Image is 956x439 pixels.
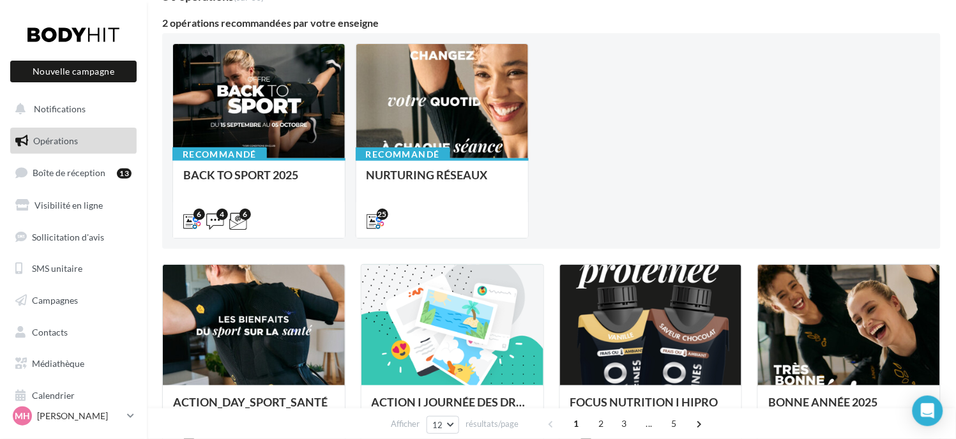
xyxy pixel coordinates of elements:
[614,413,635,434] span: 3
[570,396,732,421] div: FOCUS NUTRITION I HIPRO
[768,396,930,421] div: BONNE ANNÉE 2025
[173,396,335,421] div: ACTION_DAY_SPORT_SANTÉ
[162,18,941,28] div: 2 opérations recommandées par votre enseigne
[566,413,587,434] span: 1
[37,410,122,422] p: [PERSON_NAME]
[32,358,84,369] span: Médiathèque
[639,413,660,434] span: ...
[664,413,685,434] span: 5
[391,418,420,430] span: Afficher
[10,404,137,428] a: MH [PERSON_NAME]
[8,255,139,282] a: SMS unitaire
[8,192,139,219] a: Visibilité en ligne
[216,209,228,220] div: 4
[32,295,78,306] span: Campagnes
[591,413,612,434] span: 2
[32,327,68,338] span: Contacts
[8,159,139,186] a: Boîte de réception13
[33,167,105,178] span: Boîte de réception
[32,263,82,274] span: SMS unitaire
[8,287,139,314] a: Campagnes
[8,128,139,154] a: Opérations
[32,390,75,401] span: Calendrier
[10,61,137,82] button: Nouvelle campagne
[32,231,104,242] span: Sollicitation d'avis
[239,209,251,220] div: 6
[34,200,103,211] span: Visibilité en ligne
[466,418,519,430] span: résultats/page
[432,420,443,430] span: 12
[8,96,134,123] button: Notifications
[367,168,518,194] div: NURTURING RÉSEAUX
[8,382,139,409] a: Calendrier
[356,147,450,161] div: Recommandé
[8,224,139,251] a: Sollicitation d'avis
[913,396,943,426] div: Open Intercom Messenger
[427,416,459,434] button: 12
[117,168,132,179] div: 13
[377,209,388,220] div: 25
[33,135,78,146] span: Opérations
[8,319,139,346] a: Contacts
[193,209,205,220] div: 6
[372,396,533,421] div: ACTION I JOURNÉE DES DROITS DES FEMMES
[34,103,86,114] span: Notifications
[172,147,267,161] div: Recommandé
[15,410,30,422] span: MH
[183,168,335,194] div: BACK TO SPORT 2025
[8,350,139,377] a: Médiathèque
